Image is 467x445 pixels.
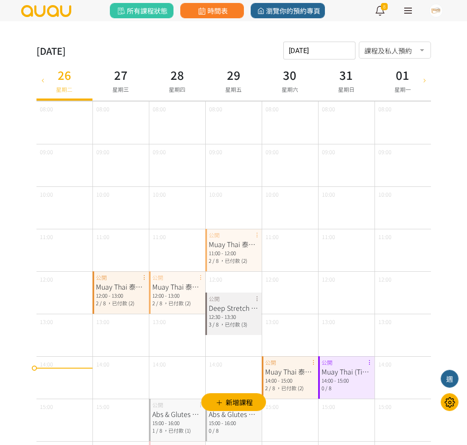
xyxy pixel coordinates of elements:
[220,321,247,328] span: ，已付款 (3)
[378,318,391,326] span: 13:00
[322,366,371,377] div: Muay Thai (Ting)
[225,66,242,84] h3: 29
[40,233,53,241] span: 11:00
[40,105,53,113] span: 08:00
[378,190,391,198] span: 10:00
[152,409,202,419] div: Abs & Glutes Toning 蜜桃臀馬甲線訓練
[152,282,202,292] div: Muay Thai 泰拳 ([PERSON_NAME])
[322,377,371,384] div: 14:00 - 15:00
[322,318,335,326] span: 13:00
[325,384,331,391] span: / 8
[338,66,355,84] h3: 31
[100,299,106,307] span: / 8
[322,233,335,241] span: 11:00
[112,66,129,84] h3: 27
[378,105,391,113] span: 08:00
[169,66,185,84] h3: 28
[225,85,242,93] span: 星期五
[169,85,185,93] span: 星期四
[152,292,202,299] div: 12:00 - 13:00
[96,318,109,326] span: 13:00
[96,190,109,198] span: 10:00
[265,366,315,377] div: Muay Thai 泰拳 (庭/[PERSON_NAME])
[163,427,191,434] span: ，已付款 (1)
[40,275,53,283] span: 12:00
[394,66,411,84] h3: 01
[213,257,218,264] span: / 8
[209,360,222,368] span: 14:00
[40,403,53,411] span: 15:00
[40,318,53,326] span: 13:00
[96,360,109,368] span: 14:00
[266,148,279,156] span: 09:00
[56,85,73,93] span: 星期二
[209,239,258,249] div: Muay Thai 泰拳 ([PERSON_NAME])
[20,5,72,17] img: logo.svg
[213,427,218,434] span: / 8
[209,275,222,283] span: 12:00
[378,403,391,411] span: 15:00
[152,419,202,427] div: 15:00 - 16:00
[209,148,222,156] span: 09:00
[265,384,268,391] span: 2
[282,85,298,93] span: 星期六
[209,313,258,321] div: 12:30 - 13:30
[364,44,425,55] span: 課程及私人預約
[153,105,166,113] span: 08:00
[266,318,279,326] span: 13:00
[153,233,166,241] span: 11:00
[40,148,53,156] span: 09:00
[96,299,98,307] span: 2
[209,190,222,198] span: 10:00
[209,303,258,313] div: Deep Stretch (Sheepy)
[209,427,211,434] span: 0
[156,299,162,307] span: / 8
[394,85,411,93] span: 星期一
[209,105,222,113] span: 08:00
[96,233,109,241] span: 11:00
[283,42,355,59] input: 請選擇時間表日期
[322,105,335,113] span: 08:00
[209,321,211,328] span: 3
[378,148,391,156] span: 09:00
[255,6,320,16] span: 瀏覽你的預約專頁
[153,148,166,156] span: 09:00
[322,275,335,283] span: 12:00
[209,409,258,419] div: Abs & Glutes Toning 蜜桃臀馬甲線訓練
[266,190,279,198] span: 10:00
[209,419,258,427] div: 15:00 - 16:00
[282,66,298,84] h3: 30
[209,257,211,264] span: 2
[163,299,191,307] span: ，已付款 (2)
[196,6,227,16] span: 時間表
[276,384,304,391] span: ，已付款 (2)
[378,360,391,368] span: 14:00
[116,6,167,16] span: 所有課程狀態
[381,3,388,10] span: 8
[220,257,247,264] span: ，已付款 (2)
[40,190,53,198] span: 10:00
[378,233,391,241] span: 11:00
[266,233,279,241] span: 11:00
[338,85,355,93] span: 星期日
[40,360,53,368] span: 14:00
[266,105,279,113] span: 08:00
[251,3,325,18] a: 瀏覽你的預約專頁
[96,105,109,113] span: 08:00
[156,427,162,434] span: / 8
[110,3,173,18] a: 所有課程狀態
[152,299,155,307] span: 2
[152,427,155,434] span: 1
[96,292,145,299] div: 12:00 - 13:00
[107,299,134,307] span: ，已付款 (2)
[153,318,166,326] span: 13:00
[213,321,218,328] span: / 8
[36,44,66,58] div: [DATE]
[180,3,244,18] a: 時間表
[112,85,129,93] span: 星期三
[96,148,109,156] span: 09:00
[56,66,73,84] h3: 26
[322,403,335,411] span: 15:00
[322,384,324,391] span: 0
[96,282,145,292] div: Muay Thai 泰拳 (庭/[PERSON_NAME])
